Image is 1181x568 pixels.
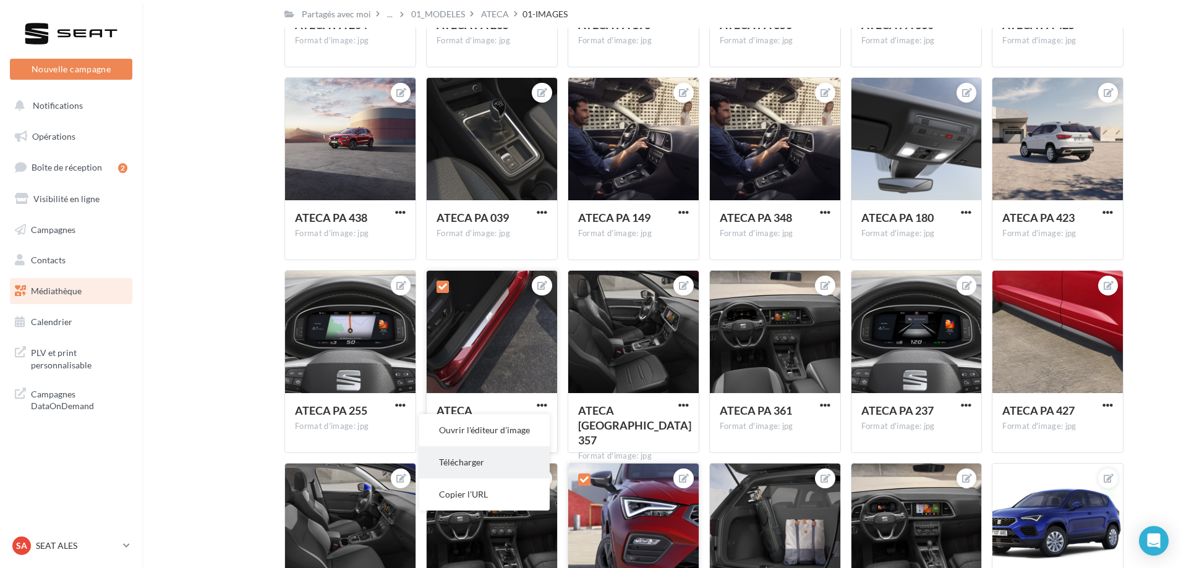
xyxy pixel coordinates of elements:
[295,211,367,224] span: ATECA PA 438
[1002,421,1113,432] div: Format d'image: jpg
[578,211,650,224] span: ATECA PA 149
[385,6,395,23] div: ...
[861,421,972,432] div: Format d'image: jpg
[295,421,406,432] div: Format d'image: jpg
[7,278,135,304] a: Médiathèque
[33,100,83,111] span: Notifications
[720,228,830,239] div: Format d'image: jpg
[7,186,135,212] a: Visibilité en ligne
[578,228,689,239] div: Format d'image: jpg
[481,8,509,20] div: ATECA
[861,404,934,417] span: ATECA PA 237
[7,247,135,273] a: Contacts
[1002,211,1075,224] span: ATECA PA 423
[16,540,27,552] span: SA
[437,35,547,46] div: Format d'image: jpg
[861,228,972,239] div: Format d'image: jpg
[295,404,367,417] span: ATECA PA 255
[1002,35,1113,46] div: Format d'image: jpg
[7,381,135,417] a: Campagnes DataOnDemand
[578,451,689,462] div: Format d'image: jpg
[1002,228,1113,239] div: Format d'image: jpg
[522,8,568,20] div: 01-IMAGES
[10,59,132,80] button: Nouvelle campagne
[7,309,135,335] a: Calendrier
[31,344,127,371] span: PLV et print personnalisable
[419,446,550,478] button: Télécharger
[720,211,792,224] span: ATECA PA 348
[419,414,550,446] button: Ouvrir l'éditeur d'image
[1139,526,1169,556] div: Open Intercom Messenger
[720,35,830,46] div: Format d'image: jpg
[31,224,75,234] span: Campagnes
[578,404,691,447] span: ATECA PA 357
[437,404,550,447] span: ATECA PA 031
[31,316,72,327] span: Calendrier
[720,421,830,432] div: Format d'image: jpg
[7,93,130,119] button: Notifications
[302,8,371,20] div: Partagés avec moi
[578,35,689,46] div: Format d'image: jpg
[118,163,127,173] div: 2
[411,8,465,20] div: 01_MODELES
[10,534,132,557] a: SA SEAT ALES
[36,540,118,552] p: SEAT ALES
[861,35,972,46] div: Format d'image: jpg
[32,162,102,172] span: Boîte de réception
[7,339,135,376] a: PLV et print personnalisable
[7,217,135,243] a: Campagnes
[720,404,792,417] span: ATECA PA 361
[33,193,100,204] span: Visibilité en ligne
[437,228,547,239] div: Format d'image: jpg
[31,286,82,296] span: Médiathèque
[31,255,66,265] span: Contacts
[861,211,934,224] span: ATECA PA 180
[31,386,127,412] span: Campagnes DataOnDemand
[32,131,75,142] span: Opérations
[295,35,406,46] div: Format d'image: jpg
[7,154,135,180] a: Boîte de réception2
[1002,404,1075,417] span: ATECA PA 427
[437,211,509,224] span: ATECA PA 039
[295,228,406,239] div: Format d'image: jpg
[7,124,135,150] a: Opérations
[419,478,550,511] button: Copier l'URL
